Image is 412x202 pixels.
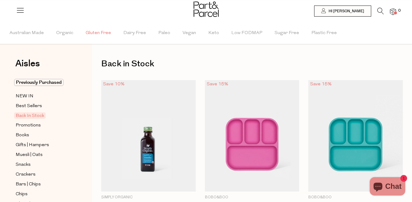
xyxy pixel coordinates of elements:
span: Low FODMAP [231,22,262,44]
a: NEW IN [16,92,71,100]
p: Bobo&boo [205,195,299,200]
a: Books [16,131,71,139]
span: Gifts | Hampers [16,142,49,149]
a: Best Sellers [16,102,71,110]
p: Simply Organic [101,195,196,200]
img: Bento Plate [308,80,403,192]
a: 0 [390,8,396,15]
span: Paleo [158,22,170,44]
a: Aisles [15,59,40,74]
a: Snacks [16,161,71,169]
div: Save 10% [101,80,126,88]
span: Previously Purchased [14,79,64,86]
span: Hi [PERSON_NAME] [327,9,364,14]
a: Previously Purchased [16,79,71,86]
img: Part&Parcel [194,2,219,17]
span: Aisles [15,57,40,70]
span: Promotions [16,122,41,129]
inbox-online-store-chat: Shopify online store chat [368,177,407,197]
span: Vegan [183,22,196,44]
a: Muesli | Oats [16,151,71,159]
span: Dairy Free [123,22,146,44]
span: Back In Stock [14,112,46,119]
span: Books [16,132,29,139]
a: Gifts | Hampers [16,141,71,149]
span: Gluten Free [86,22,111,44]
span: Crackers [16,171,36,178]
a: Bars | Chips [16,181,71,188]
a: Promotions [16,122,71,129]
h1: Back in Stock [101,57,403,71]
a: Hi [PERSON_NAME] [314,6,371,17]
a: Crackers [16,171,71,178]
span: Bars | Chips [16,181,41,188]
span: Plastic Free [311,22,337,44]
a: Back In Stock [16,112,71,119]
span: Snacks [16,161,31,169]
span: Australian Made [10,22,44,44]
span: Sugar Free [275,22,299,44]
div: Save 15% [308,80,333,88]
span: Chips [16,191,28,198]
span: Keto [208,22,219,44]
span: Best Sellers [16,103,42,110]
span: NEW IN [16,93,33,100]
span: Muesli | Oats [16,151,43,159]
span: Organic [56,22,73,44]
div: Save 15% [205,80,230,88]
img: Bento Plate [205,80,299,192]
a: Chips [16,190,71,198]
span: 0 [397,8,402,14]
img: Vanilla Madagascar [101,80,196,192]
p: Bobo&boo [308,195,403,200]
